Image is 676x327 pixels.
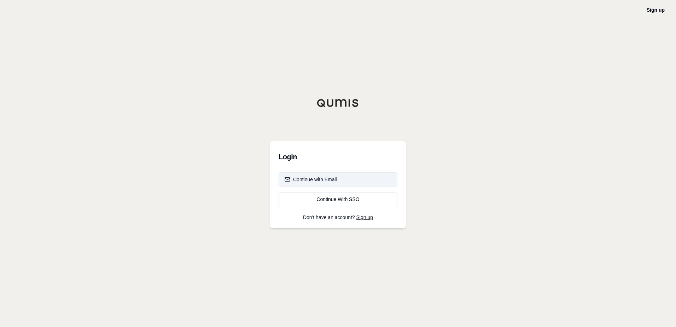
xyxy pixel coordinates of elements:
[279,172,397,187] button: Continue with Email
[279,150,397,164] h3: Login
[647,7,665,13] a: Sign up
[279,215,397,220] p: Don't have an account?
[279,192,397,206] a: Continue With SSO
[285,176,337,183] div: Continue with Email
[317,99,359,107] img: Qumis
[285,196,391,203] div: Continue With SSO
[356,214,373,220] a: Sign up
